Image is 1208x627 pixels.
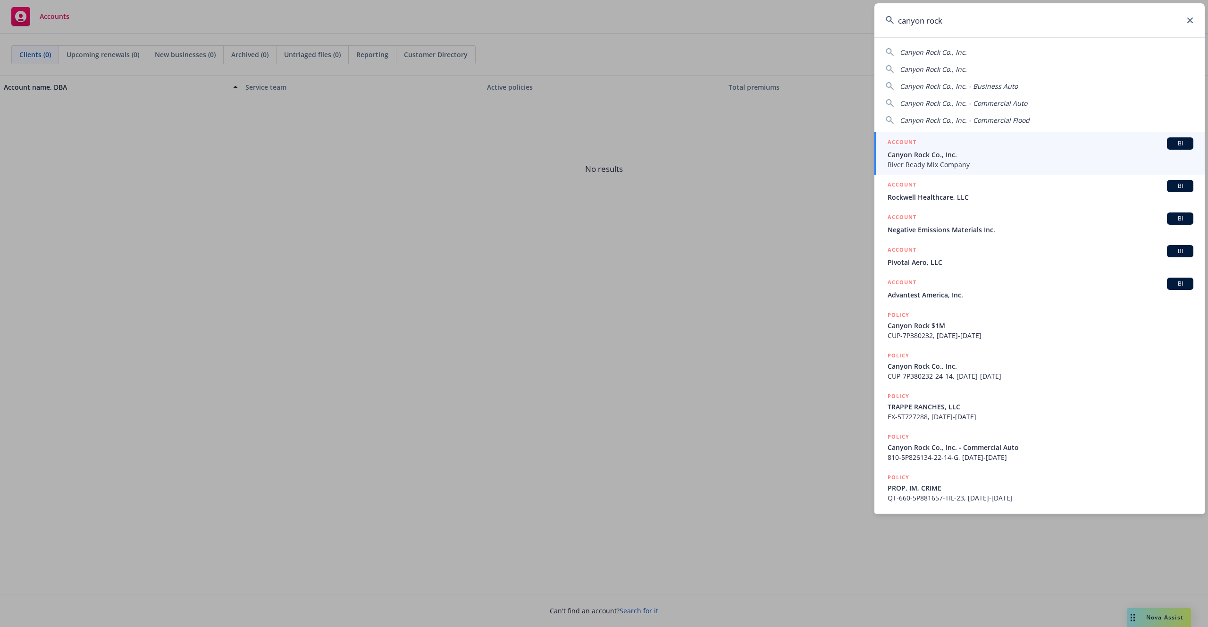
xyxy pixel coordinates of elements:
span: Canyon Rock Co., Inc. - Commercial Flood [900,116,1030,125]
h5: POLICY [888,310,909,320]
span: BI [1171,139,1190,148]
h5: POLICY [888,473,909,482]
h5: ACCOUNT [888,137,916,149]
h5: POLICY [888,391,909,401]
h5: POLICY [888,351,909,360]
input: Search... [874,3,1205,37]
a: ACCOUNTBIPivotal Aero, LLC [874,240,1205,272]
a: ACCOUNTBIRockwell Healthcare, LLC [874,175,1205,207]
span: Canyon Rock Co., Inc. - Commercial Auto [900,99,1027,108]
span: Advantest America, Inc. [888,290,1193,300]
span: Canyon Rock Co., Inc. [900,48,967,57]
a: POLICYCanyon Rock $1MCUP-7P380232, [DATE]-[DATE] [874,305,1205,346]
span: Canyon Rock Co., Inc. - Business Auto [900,82,1018,91]
a: ACCOUNTBICanyon Rock Co., Inc.River Ready Mix Company [874,132,1205,175]
h5: ACCOUNT [888,212,916,224]
span: Canyon Rock Co., Inc. [888,361,1193,371]
span: 810-5P826134-22-14-G, [DATE]-[DATE] [888,452,1193,462]
span: River Ready Mix Company [888,160,1193,169]
h5: ACCOUNT [888,278,916,289]
span: CUP-7P380232, [DATE]-[DATE] [888,330,1193,340]
h5: ACCOUNT [888,180,916,191]
h5: POLICY [888,432,909,441]
span: Pivotal Aero, LLC [888,257,1193,267]
span: Canyon Rock Co., Inc. [888,150,1193,160]
a: ACCOUNTBINegative Emissions Materials Inc. [874,207,1205,240]
span: BI [1171,280,1190,288]
span: Rockwell Healthcare, LLC [888,192,1193,202]
span: Negative Emissions Materials Inc. [888,225,1193,235]
a: POLICYPROP, IM, CRIMEQT-660-5P881657-TIL-23, [DATE]-[DATE] [874,467,1205,508]
a: POLICYTRAPPE RANCHES, LLCEX-5T727288, [DATE]-[DATE] [874,386,1205,427]
span: BI [1171,214,1190,223]
span: Canyon Rock Co., Inc. [900,65,967,74]
span: TRAPPE RANCHES, LLC [888,402,1193,412]
span: BI [1171,182,1190,190]
span: EX-5T727288, [DATE]-[DATE] [888,412,1193,422]
h5: ACCOUNT [888,245,916,256]
a: ACCOUNTBIAdvantest America, Inc. [874,272,1205,305]
span: Canyon Rock $1M [888,321,1193,330]
span: CUP-7P380232-24-14, [DATE]-[DATE] [888,371,1193,381]
a: POLICYCanyon Rock Co., Inc. - Commercial Auto810-5P826134-22-14-G, [DATE]-[DATE] [874,427,1205,467]
span: QT-660-5P881657-TIL-23, [DATE]-[DATE] [888,493,1193,503]
span: Canyon Rock Co., Inc. - Commercial Auto [888,442,1193,452]
span: PROP, IM, CRIME [888,483,1193,493]
span: BI [1171,247,1190,255]
a: POLICYCanyon Rock Co., Inc.CUP-7P380232-24-14, [DATE]-[DATE] [874,346,1205,386]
